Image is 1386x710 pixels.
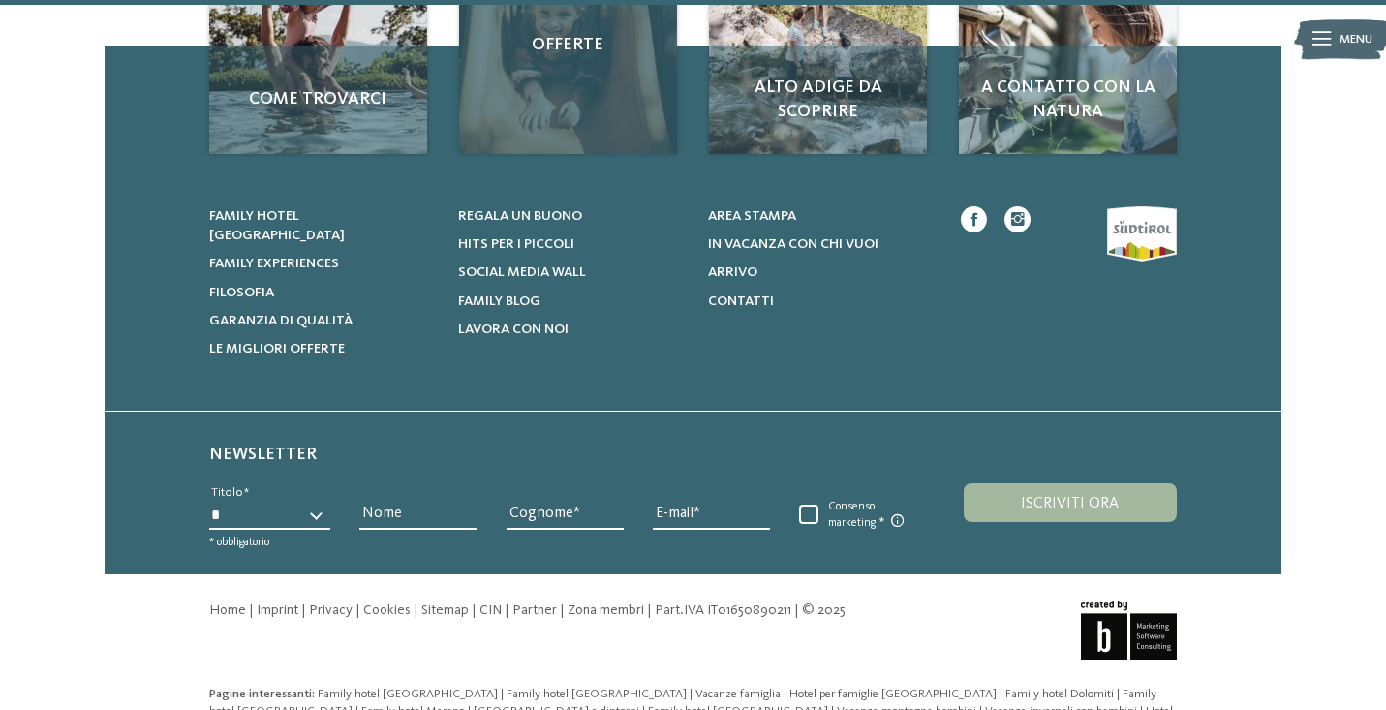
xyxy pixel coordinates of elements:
span: Le migliori offerte [209,342,345,355]
span: | [505,603,509,617]
span: A contatto con la natura [976,76,1158,124]
img: Brandnamic GmbH | Leading Hospitality Solutions [1081,601,1177,661]
a: Imprint [257,603,298,617]
span: | [690,688,693,700]
span: | [647,603,652,617]
span: | [560,603,565,617]
button: Iscriviti ora [964,483,1177,522]
span: Arrivo [708,265,757,279]
span: In vacanza con chi vuoi [708,237,878,251]
span: Family experiences [209,257,339,270]
a: Family Blog [458,292,686,311]
span: | [1000,688,1002,700]
a: In vacanza con chi vuoi [708,234,936,254]
span: Pagine interessanti: [209,688,315,700]
span: * obbligatorio [209,537,269,548]
span: Newsletter [209,446,317,463]
span: Vacanze famiglia [695,688,781,700]
span: Contatti [708,294,774,308]
span: | [472,603,477,617]
span: Hotel per famiglie [GEOGRAPHIC_DATA] [789,688,997,700]
a: Vacanze famiglia [695,688,784,700]
a: Home [209,603,246,617]
a: Filosofia [209,283,437,302]
span: Family hotel [GEOGRAPHIC_DATA] [507,688,687,700]
a: Sitemap [421,603,469,617]
span: Social Media Wall [458,265,586,279]
a: Family hotel [GEOGRAPHIC_DATA] [318,688,501,700]
a: Contatti [708,292,936,311]
a: Partner [512,603,557,617]
span: Iscriviti ora [1021,496,1119,511]
a: Family hotel [GEOGRAPHIC_DATA] [507,688,690,700]
a: Family hotel Dolomiti [1005,688,1117,700]
span: Offerte [477,33,659,57]
span: Hits per i piccoli [458,237,574,251]
span: | [301,603,306,617]
span: | [249,603,254,617]
a: Privacy [309,603,353,617]
a: Arrivo [708,262,936,282]
a: Le migliori offerte [209,339,437,358]
a: Regala un buono [458,206,686,226]
a: Zona membri [568,603,644,617]
span: | [414,603,418,617]
span: Family hotel [GEOGRAPHIC_DATA] [318,688,498,700]
span: Lavora con noi [458,323,569,336]
span: Area stampa [708,209,796,223]
span: © 2025 [802,603,846,617]
span: Filosofia [209,286,274,299]
span: Family hotel [GEOGRAPHIC_DATA] [209,209,345,242]
span: Regala un buono [458,209,582,223]
span: Family hotel Dolomiti [1005,688,1114,700]
span: | [355,603,360,617]
a: Area stampa [708,206,936,226]
a: Hits per i piccoli [458,234,686,254]
span: | [794,603,799,617]
a: Lavora con noi [458,320,686,339]
a: Garanzia di qualità [209,311,437,330]
span: | [501,688,504,700]
span: Garanzia di qualità [209,314,353,327]
span: Part.IVA IT01650890211 [655,603,791,617]
a: Family experiences [209,254,437,273]
a: Cookies [363,603,411,617]
span: | [784,688,786,700]
a: CIN [479,603,502,617]
span: | [1117,688,1120,700]
a: Family hotel [GEOGRAPHIC_DATA] [209,206,437,245]
span: Consenso marketing [818,500,920,531]
a: Social Media Wall [458,262,686,282]
span: Alto Adige da scoprire [726,76,909,124]
span: Come trovarci [227,87,409,111]
a: Hotel per famiglie [GEOGRAPHIC_DATA] [789,688,1000,700]
span: Family Blog [458,294,540,308]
